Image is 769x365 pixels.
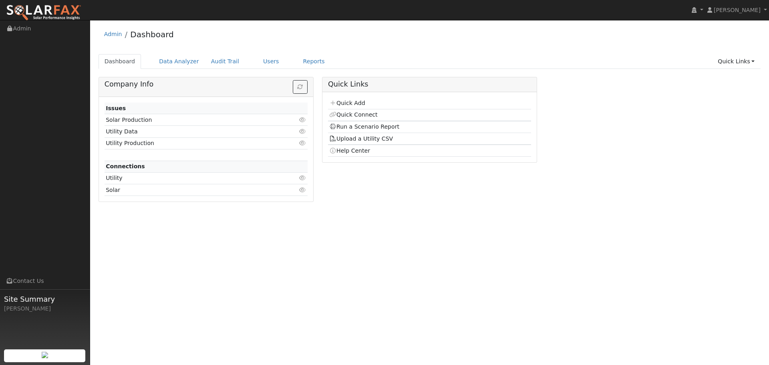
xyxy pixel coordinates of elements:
a: Quick Add [329,100,365,106]
strong: Connections [106,163,145,169]
i: Click to view [299,175,306,181]
a: Data Analyzer [153,54,205,69]
i: Click to view [299,140,306,146]
span: Site Summary [4,294,86,305]
img: retrieve [42,352,48,358]
a: Reports [297,54,331,69]
a: Upload a Utility CSV [329,135,393,142]
a: Help Center [329,147,370,154]
a: Users [257,54,285,69]
td: Utility Data [105,126,275,137]
a: Dashboard [130,30,174,39]
a: Quick Links [712,54,761,69]
i: Click to view [299,187,306,193]
td: Utility Production [105,137,275,149]
span: [PERSON_NAME] [714,7,761,13]
a: Dashboard [99,54,141,69]
a: Audit Trail [205,54,245,69]
td: Solar Production [105,114,275,126]
i: Click to view [299,129,306,134]
strong: Issues [106,105,126,111]
div: [PERSON_NAME] [4,305,86,313]
a: Run a Scenario Report [329,123,399,130]
h5: Company Info [105,80,308,89]
td: Solar [105,184,275,196]
td: Utility [105,172,275,184]
i: Click to view [299,117,306,123]
h5: Quick Links [328,80,531,89]
a: Admin [104,31,122,37]
img: SolarFax [6,4,81,21]
a: Quick Connect [329,111,377,118]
